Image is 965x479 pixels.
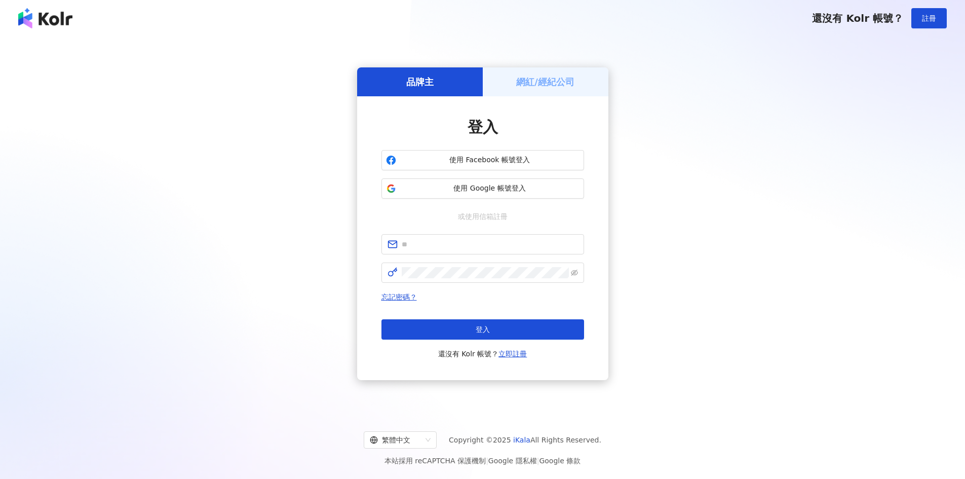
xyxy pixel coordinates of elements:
[451,211,515,222] span: 或使用信箱註冊
[486,457,488,465] span: |
[400,155,580,165] span: 使用 Facebook 帳號登入
[384,455,581,467] span: 本站採用 reCAPTCHA 保護機制
[406,76,434,88] h5: 品牌主
[539,457,581,465] a: Google 條款
[468,118,498,136] span: 登入
[516,76,574,88] h5: 網紅/經紀公司
[381,293,417,301] a: 忘記密碼？
[381,178,584,199] button: 使用 Google 帳號登入
[513,436,530,444] a: iKala
[438,348,527,360] span: 還沒有 Kolr 帳號？
[498,350,527,358] a: 立即註冊
[381,150,584,170] button: 使用 Facebook 帳號登入
[537,457,539,465] span: |
[922,14,936,22] span: 註冊
[476,325,490,334] span: 登入
[400,183,580,194] span: 使用 Google 帳號登入
[381,319,584,340] button: 登入
[488,457,537,465] a: Google 隱私權
[812,12,903,24] span: 還沒有 Kolr 帳號？
[370,432,421,448] div: 繁體中文
[571,269,578,276] span: eye-invisible
[18,8,72,28] img: logo
[449,434,601,446] span: Copyright © 2025 All Rights Reserved.
[911,8,947,28] button: 註冊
